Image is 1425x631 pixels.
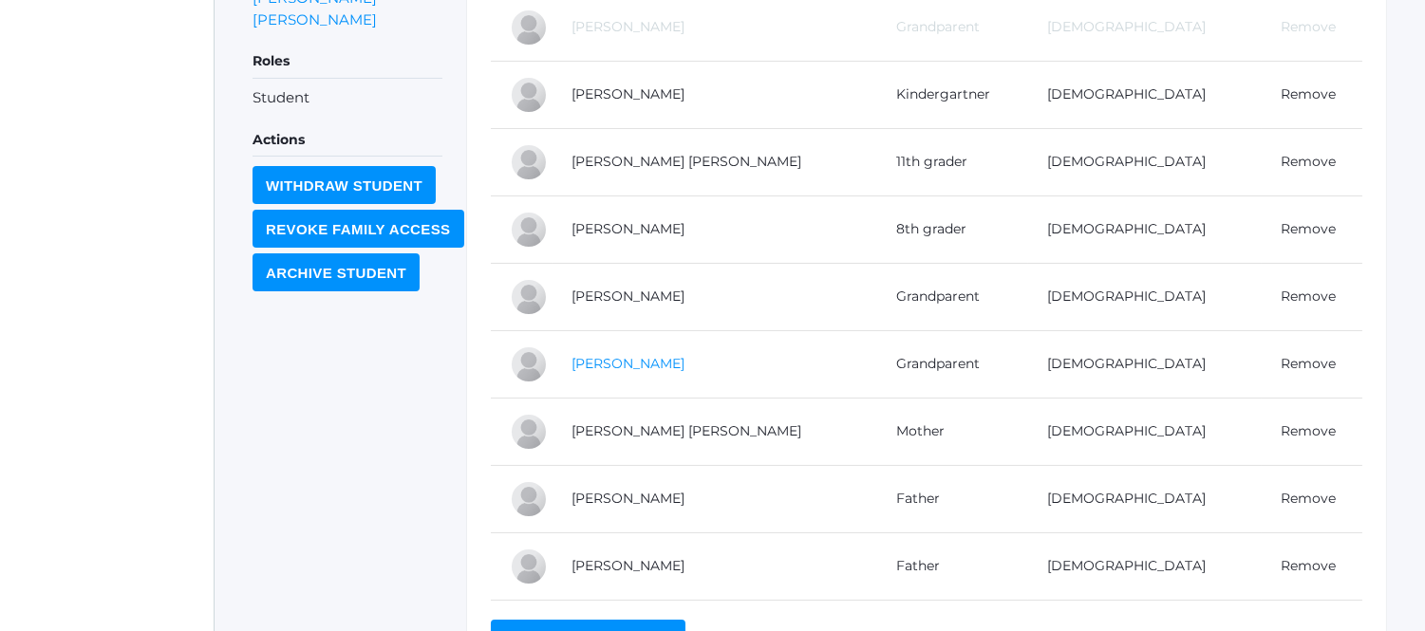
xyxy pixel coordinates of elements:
[510,9,548,46] div: Necci Gregory
[877,128,1028,195] td: 11th grader
[510,547,548,585] div: John Gregory
[1281,490,1336,507] a: Remove
[253,87,442,109] li: Student
[510,211,548,249] div: John Gregory
[877,532,1028,600] td: Father
[510,345,548,383] div: renee melville
[1281,557,1336,574] a: Remove
[1281,153,1336,170] a: Remove
[1281,422,1336,439] a: Remove
[510,143,548,181] div: Allie Grace Gregory
[1028,398,1262,465] td: [DEMOGRAPHIC_DATA]
[1281,85,1336,102] a: Remove
[877,195,1028,263] td: 8th grader
[253,166,436,204] input: Withdraw Student
[572,422,801,439] a: [PERSON_NAME] [PERSON_NAME]
[877,61,1028,128] td: Kindergartner
[1028,128,1262,195] td: [DEMOGRAPHIC_DATA]
[1028,532,1262,600] td: [DEMOGRAPHIC_DATA]
[1281,220,1336,237] a: Remove
[572,18,684,35] a: [PERSON_NAME]
[1028,330,1262,398] td: [DEMOGRAPHIC_DATA]
[877,465,1028,532] td: Father
[253,9,377,30] a: [PERSON_NAME]
[572,288,684,305] a: [PERSON_NAME]
[1281,355,1336,372] a: Remove
[253,253,420,291] input: Archive Student
[1028,61,1262,128] td: [DEMOGRAPHIC_DATA]
[572,557,684,574] a: [PERSON_NAME]
[253,46,442,78] h5: Roles
[253,124,442,157] h5: Actions
[510,413,548,451] div: Sarah Beth Toups
[510,76,548,114] div: Jude Toups
[572,355,684,372] a: [PERSON_NAME]
[1028,263,1262,330] td: [DEMOGRAPHIC_DATA]
[510,480,548,518] div: Jeff Toups
[572,220,684,237] a: [PERSON_NAME]
[572,490,684,507] a: [PERSON_NAME]
[877,330,1028,398] td: Grandparent
[1028,195,1262,263] td: [DEMOGRAPHIC_DATA]
[1281,288,1336,305] a: Remove
[572,153,801,170] a: [PERSON_NAME] [PERSON_NAME]
[510,278,548,316] div: mark melville
[572,85,684,102] a: [PERSON_NAME]
[877,398,1028,465] td: Mother
[253,210,464,248] input: Revoke Family Access
[877,263,1028,330] td: Grandparent
[1281,18,1336,35] a: Remove
[1028,465,1262,532] td: [DEMOGRAPHIC_DATA]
